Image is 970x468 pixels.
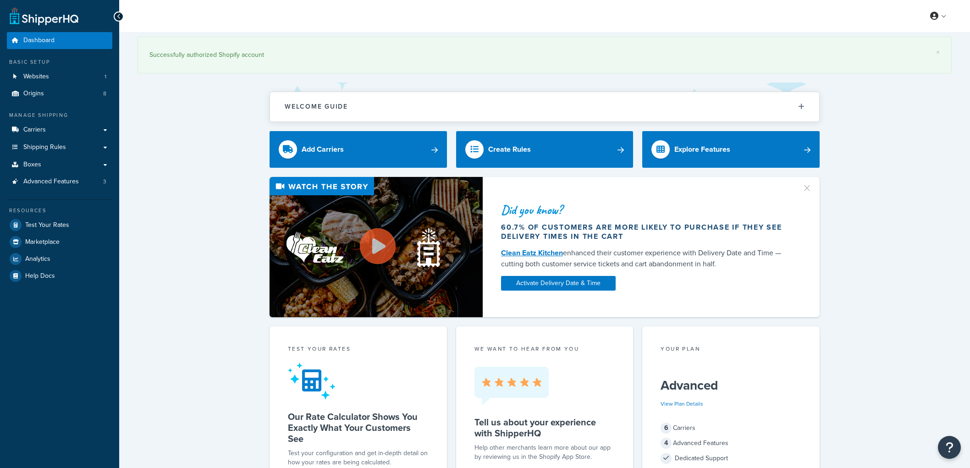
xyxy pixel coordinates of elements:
[938,436,961,459] button: Open Resource Center
[103,178,106,186] span: 3
[25,255,50,263] span: Analytics
[288,411,429,444] h5: Our Rate Calculator Shows You Exactly What Your Customers See
[7,268,112,284] a: Help Docs
[501,223,791,241] div: 60.7% of customers are more likely to purchase if they see delivery times in the cart
[642,131,820,168] a: Explore Features
[285,103,348,110] h2: Welcome Guide
[661,345,801,355] div: Your Plan
[661,437,801,450] div: Advanced Features
[7,58,112,66] div: Basic Setup
[7,234,112,250] a: Marketplace
[25,272,55,280] span: Help Docs
[7,139,112,156] a: Shipping Rules
[23,178,79,186] span: Advanced Features
[270,131,447,168] a: Add Carriers
[661,438,672,449] span: 4
[288,345,429,355] div: Test your rates
[474,443,615,462] p: Help other merchants learn more about our app by reviewing us in the Shopify App Store.
[270,92,819,121] button: Welcome Guide
[7,173,112,190] a: Advanced Features3
[7,85,112,102] a: Origins8
[23,126,46,134] span: Carriers
[7,121,112,138] a: Carriers
[501,204,791,216] div: Did you know?
[23,73,49,81] span: Websites
[488,143,531,156] div: Create Rules
[501,276,616,291] a: Activate Delivery Date & Time
[7,173,112,190] li: Advanced Features
[661,400,703,408] a: View Plan Details
[7,251,112,267] a: Analytics
[23,143,66,151] span: Shipping Rules
[501,248,791,270] div: enhanced their customer experience with Delivery Date and Time — cutting both customer service ti...
[7,111,112,119] div: Manage Shipping
[7,217,112,233] a: Test Your Rates
[474,417,615,439] h5: Tell us about your experience with ShipperHQ
[7,156,112,173] a: Boxes
[474,345,615,353] p: we want to hear from you
[7,85,112,102] li: Origins
[661,452,801,465] div: Dedicated Support
[149,49,940,61] div: Successfully authorized Shopify account
[661,378,801,393] h5: Advanced
[25,238,60,246] span: Marketplace
[7,68,112,85] a: Websites1
[936,49,940,56] a: ×
[501,248,563,258] a: Clean Eatz Kitchen
[288,449,429,467] div: Test your configuration and get in-depth detail on how your rates are being calculated.
[105,73,106,81] span: 1
[270,177,483,318] img: Video thumbnail
[302,143,344,156] div: Add Carriers
[674,143,730,156] div: Explore Features
[23,161,41,169] span: Boxes
[661,422,801,435] div: Carriers
[23,37,55,44] span: Dashboard
[23,90,44,98] span: Origins
[7,32,112,49] a: Dashboard
[25,221,69,229] span: Test Your Rates
[103,90,106,98] span: 8
[661,423,672,434] span: 6
[456,131,634,168] a: Create Rules
[7,207,112,215] div: Resources
[7,68,112,85] li: Websites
